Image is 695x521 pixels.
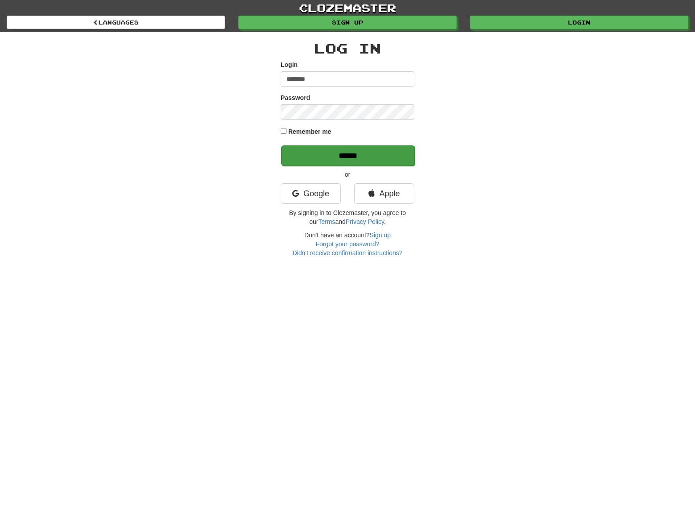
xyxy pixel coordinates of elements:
[315,240,379,248] a: Forgot your password?
[318,218,335,225] a: Terms
[281,231,414,257] div: Don't have an account?
[238,16,457,29] a: Sign up
[281,183,341,204] a: Google
[470,16,688,29] a: Login
[346,218,384,225] a: Privacy Policy
[292,249,402,256] a: Didn't receive confirmation instructions?
[281,208,414,226] p: By signing in to Clozemaster, you agree to our and .
[281,93,310,102] label: Password
[7,16,225,29] a: Languages
[281,60,298,69] label: Login
[288,127,331,136] label: Remember me
[354,183,414,204] a: Apple
[370,232,391,239] a: Sign up
[281,41,414,56] h2: Log In
[281,170,414,179] p: or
